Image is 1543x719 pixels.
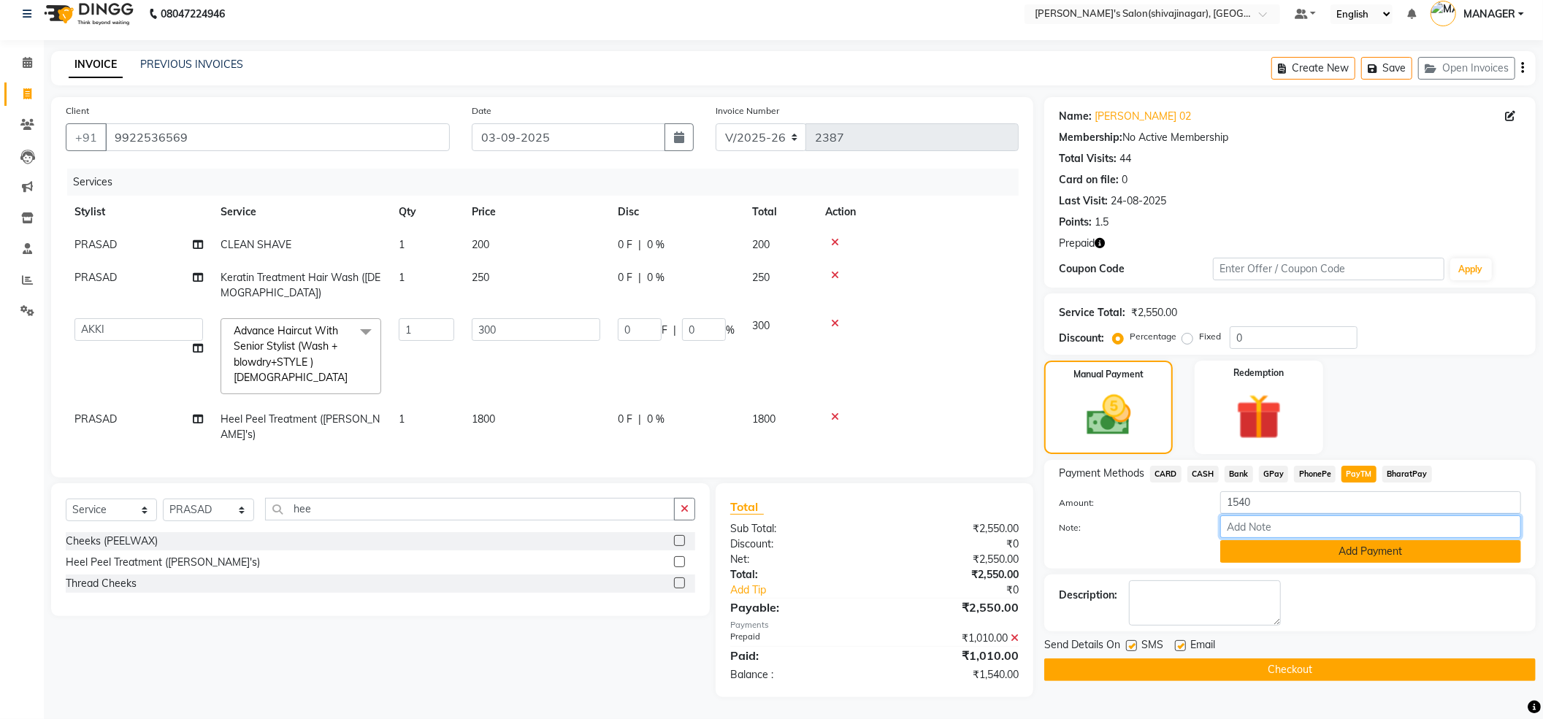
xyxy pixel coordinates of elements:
div: ₹2,550.00 [1131,305,1177,320]
span: 0 F [618,237,632,253]
div: Service Total: [1059,305,1125,320]
label: Manual Payment [1073,368,1144,381]
span: Send Details On [1044,637,1120,655]
span: | [638,270,641,285]
th: Action [816,196,1019,228]
button: Create New [1271,57,1355,80]
div: ₹2,550.00 [875,521,1030,537]
span: 1 [399,271,405,284]
img: MANAGER [1431,1,1456,26]
span: | [638,237,641,253]
span: PayTM [1341,466,1377,482]
span: Prepaid [1059,236,1095,251]
span: | [673,323,676,338]
span: MANAGER [1463,7,1515,22]
div: No Active Membership [1059,130,1521,145]
input: Enter Offer / Coupon Code [1213,258,1444,280]
span: BharatPay [1382,466,1432,482]
div: Prepaid [719,631,875,646]
a: PREVIOUS INVOICES [140,58,243,71]
div: Sub Total: [719,521,875,537]
div: ₹0 [900,582,1030,598]
div: ₹1,540.00 [875,667,1030,683]
button: Apply [1450,258,1492,280]
span: Total [730,499,764,515]
span: CASH [1187,466,1219,482]
div: Total: [719,567,875,582]
div: 24-08-2025 [1111,193,1166,209]
span: Bank [1225,466,1253,482]
a: INVOICE [69,52,123,78]
label: Client [66,104,89,118]
img: _cash.svg [1073,390,1145,441]
button: Save [1361,57,1412,80]
th: Price [463,196,609,228]
a: x [348,371,354,384]
span: 1800 [472,412,495,426]
span: 250 [472,271,489,284]
label: Percentage [1130,330,1176,343]
div: Coupon Code [1059,261,1213,277]
span: Email [1190,637,1215,655]
span: 1 [399,238,405,251]
span: 300 [752,319,770,332]
img: _gift.svg [1222,388,1296,445]
div: Payments [730,619,1019,631]
div: Name: [1059,109,1092,124]
input: Amount [1220,491,1521,514]
th: Stylist [66,196,212,228]
div: ₹0 [875,537,1030,552]
span: F [662,323,667,338]
div: ₹2,550.00 [875,552,1030,567]
span: Keratin Treatment Hair Wash ([DEMOGRAPHIC_DATA]) [221,271,380,299]
input: Search or Scan [265,498,675,520]
span: 200 [752,238,770,251]
input: Search by Name/Mobile/Email/Code [105,123,450,151]
button: Open Invoices [1418,57,1515,80]
div: Balance : [719,667,875,683]
div: Points: [1059,215,1092,230]
span: 1800 [752,412,776,426]
th: Service [212,196,390,228]
span: CARD [1150,466,1182,482]
button: Checkout [1044,658,1536,681]
th: Total [743,196,816,228]
div: Last Visit: [1059,193,1108,209]
div: ₹2,550.00 [875,599,1030,616]
div: 44 [1119,151,1131,166]
span: 0 % [647,270,665,285]
span: Payment Methods [1059,466,1144,481]
label: Date [472,104,491,118]
span: 0 F [618,270,632,285]
span: PhonePe [1294,466,1336,482]
label: Invoice Number [716,104,779,118]
div: Payable: [719,599,875,616]
span: 250 [752,271,770,284]
div: Discount: [1059,331,1104,346]
span: | [638,412,641,427]
div: Net: [719,552,875,567]
button: +91 [66,123,107,151]
div: ₹1,010.00 [875,647,1030,664]
label: Amount: [1048,496,1209,510]
div: Discount: [719,537,875,552]
div: Thread Cheeks [66,576,137,591]
span: Heel Peel Treatment ([PERSON_NAME]'s) [221,412,380,441]
label: Note: [1048,521,1209,534]
th: Disc [609,196,743,228]
label: Fixed [1199,330,1221,343]
div: Membership: [1059,130,1122,145]
span: CLEAN SHAVE [221,238,291,251]
div: Card on file: [1059,172,1119,188]
div: Total Visits: [1059,151,1117,166]
div: Description: [1059,588,1117,603]
span: SMS [1141,637,1163,655]
div: Heel Peel Treatment ([PERSON_NAME]'s) [66,555,260,570]
label: Redemption [1233,366,1284,380]
div: Cheeks (PEELWAX) [66,534,158,549]
span: 0 % [647,237,665,253]
th: Qty [390,196,463,228]
div: Services [67,169,1030,196]
div: 1.5 [1095,215,1109,230]
a: [PERSON_NAME] 02 [1095,109,1191,124]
